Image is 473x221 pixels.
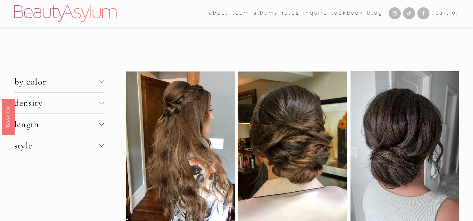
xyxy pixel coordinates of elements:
a: Facebook [417,7,429,19]
a: TikTok [403,7,415,19]
span: style [14,140,100,151]
button: style [14,135,104,156]
span: about [209,9,229,18]
a: folder dropdown [209,8,229,19]
span: ( ) [449,10,459,16]
span: team [233,9,250,18]
span: 0 [452,10,456,16]
span: density [14,98,100,109]
a: Cart(0) [436,9,459,18]
a: folder dropdown [233,8,250,19]
a: Blog [367,8,382,19]
img: Beauty Asylum | Bridal Hair &amp; Makeup Charlotte &amp; Atlanta [14,5,117,22]
a: Rates [282,8,300,19]
a: Book Us [2,99,15,135]
button: by color [14,71,104,92]
a: Instagram [389,7,401,19]
a: Lookbook [332,8,363,19]
button: length [14,114,104,135]
a: albums [253,8,278,19]
a: Inquire [303,8,328,19]
button: density [14,93,104,113]
span: by color [14,76,100,87]
span: length [14,119,100,130]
